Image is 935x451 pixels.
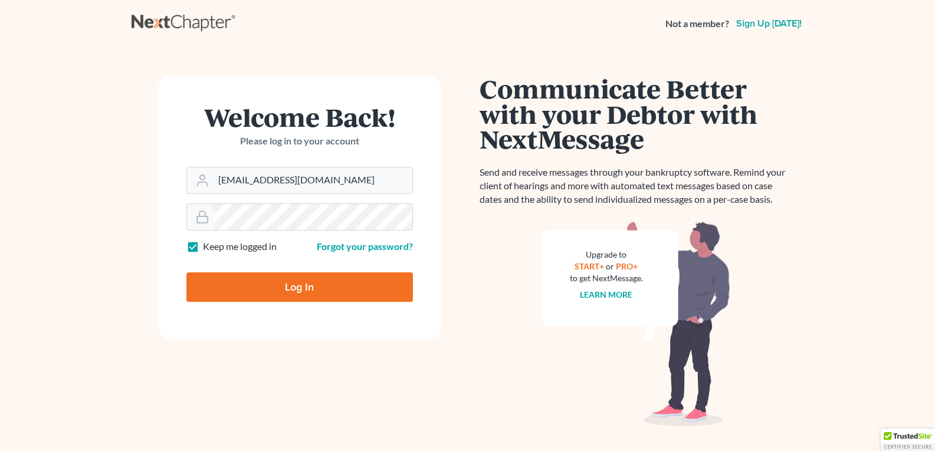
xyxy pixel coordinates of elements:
[606,261,614,271] span: or
[580,289,632,299] a: Learn more
[480,166,792,206] p: Send and receive messages through your bankruptcy software. Remind your client of hearings and mo...
[665,17,729,31] strong: Not a member?
[881,429,935,451] div: TrustedSite Certified
[480,76,792,152] h1: Communicate Better with your Debtor with NextMessage
[616,261,638,271] a: PRO+
[186,272,413,302] input: Log In
[317,241,413,252] a: Forgot your password?
[575,261,604,271] a: START+
[570,272,643,284] div: to get NextMessage.
[734,19,804,28] a: Sign up [DATE]!
[570,249,643,261] div: Upgrade to
[186,134,413,148] p: Please log in to your account
[186,104,413,130] h1: Welcome Back!
[214,167,412,193] input: Email Address
[203,240,277,254] label: Keep me logged in
[542,220,730,427] img: nextmessage_bg-59042aed3d76b12b5cd301f8e5b87938c9018125f34e5fa2b7a6b67550977c72.svg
